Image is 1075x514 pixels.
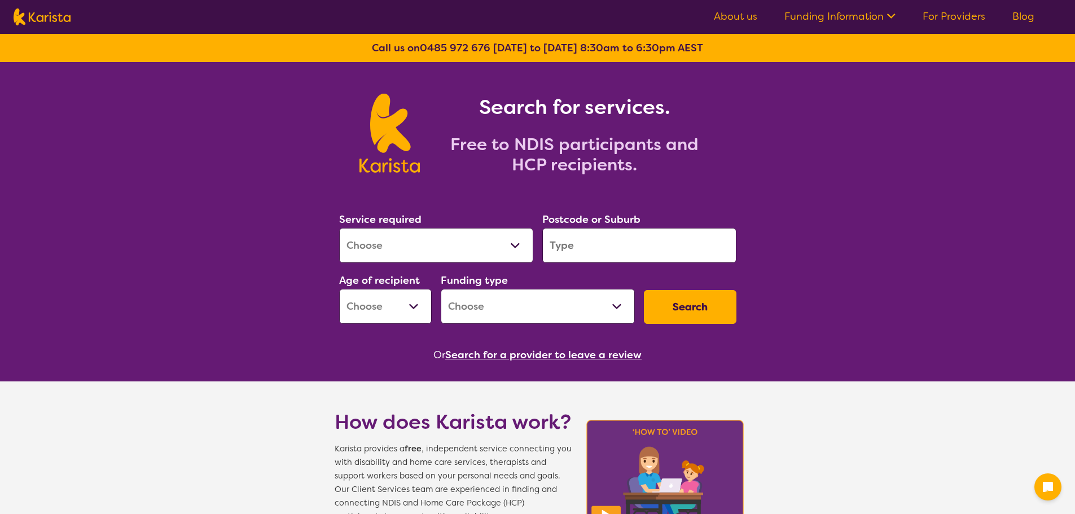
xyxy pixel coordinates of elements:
h1: Search for services. [433,94,716,121]
a: For Providers [923,10,985,23]
label: Service required [339,213,422,226]
a: Blog [1012,10,1034,23]
b: Call us on [DATE] to [DATE] 8:30am to 6:30pm AEST [372,41,703,55]
a: About us [714,10,757,23]
label: Age of recipient [339,274,420,287]
img: Karista logo [14,8,71,25]
button: Search [644,290,736,324]
b: free [405,443,422,454]
h1: How does Karista work? [335,408,572,436]
span: Or [433,346,445,363]
label: Postcode or Suburb [542,213,640,226]
input: Type [542,228,736,263]
a: Funding Information [784,10,896,23]
label: Funding type [441,274,508,287]
h2: Free to NDIS participants and HCP recipients. [433,134,716,175]
button: Search for a provider to leave a review [445,346,642,363]
img: Karista logo [359,94,420,173]
a: 0485 972 676 [420,41,490,55]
